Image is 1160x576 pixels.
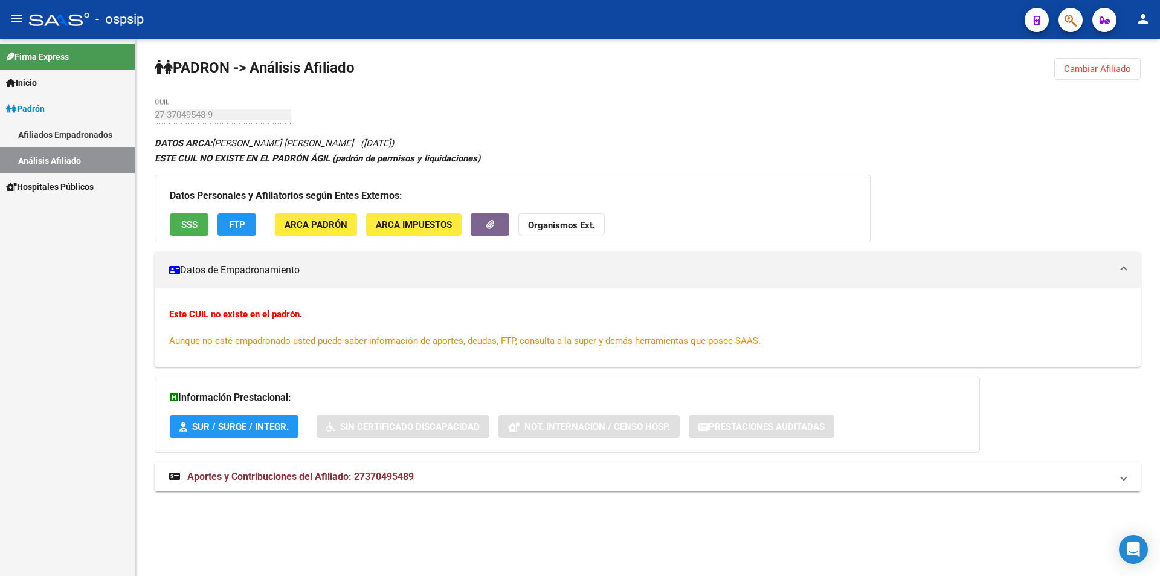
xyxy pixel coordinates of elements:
[317,415,489,438] button: Sin Certificado Discapacidad
[155,288,1141,367] div: Datos de Empadronamiento
[155,252,1141,288] mat-expansion-panel-header: Datos de Empadronamiento
[366,213,462,236] button: ARCA Impuestos
[1064,63,1131,74] span: Cambiar Afiliado
[1054,58,1141,80] button: Cambiar Afiliado
[155,462,1141,491] mat-expansion-panel-header: Aportes y Contribuciones del Afiliado: 27370495489
[169,264,1112,277] mat-panel-title: Datos de Empadronamiento
[361,138,394,149] span: ([DATE])
[6,180,94,193] span: Hospitales Públicos
[528,220,595,231] strong: Organismos Ext.
[498,415,680,438] button: Not. Internacion / Censo Hosp.
[170,213,208,236] button: SSS
[376,219,452,230] span: ARCA Impuestos
[6,50,69,63] span: Firma Express
[155,138,212,149] strong: DATOS ARCA:
[285,219,347,230] span: ARCA Padrón
[689,415,834,438] button: Prestaciones Auditadas
[229,219,245,230] span: FTP
[524,421,670,432] span: Not. Internacion / Censo Hosp.
[169,309,302,320] strong: Este CUIL no existe en el padrón.
[1136,11,1150,26] mat-icon: person
[6,102,45,115] span: Padrón
[340,421,480,432] span: Sin Certificado Discapacidad
[275,213,357,236] button: ARCA Padrón
[518,213,605,236] button: Organismos Ext.
[170,415,298,438] button: SUR / SURGE / INTEGR.
[181,219,198,230] span: SSS
[155,59,355,76] strong: PADRON -> Análisis Afiliado
[187,471,414,482] span: Aportes y Contribuciones del Afiliado: 27370495489
[10,11,24,26] mat-icon: menu
[169,335,761,346] span: Aunque no esté empadronado usted puede saber información de aportes, deudas, FTP, consulta a la s...
[192,421,289,432] span: SUR / SURGE / INTEGR.
[155,153,480,164] strong: ESTE CUIL NO EXISTE EN EL PADRÓN ÁGIL (padrón de permisos y liquidaciones)
[217,213,256,236] button: FTP
[1119,535,1148,564] div: Open Intercom Messenger
[709,421,825,432] span: Prestaciones Auditadas
[6,76,37,89] span: Inicio
[95,6,144,33] span: - ospsip
[155,138,353,149] span: [PERSON_NAME] [PERSON_NAME]
[170,187,855,204] h3: Datos Personales y Afiliatorios según Entes Externos:
[170,389,965,406] h3: Información Prestacional:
